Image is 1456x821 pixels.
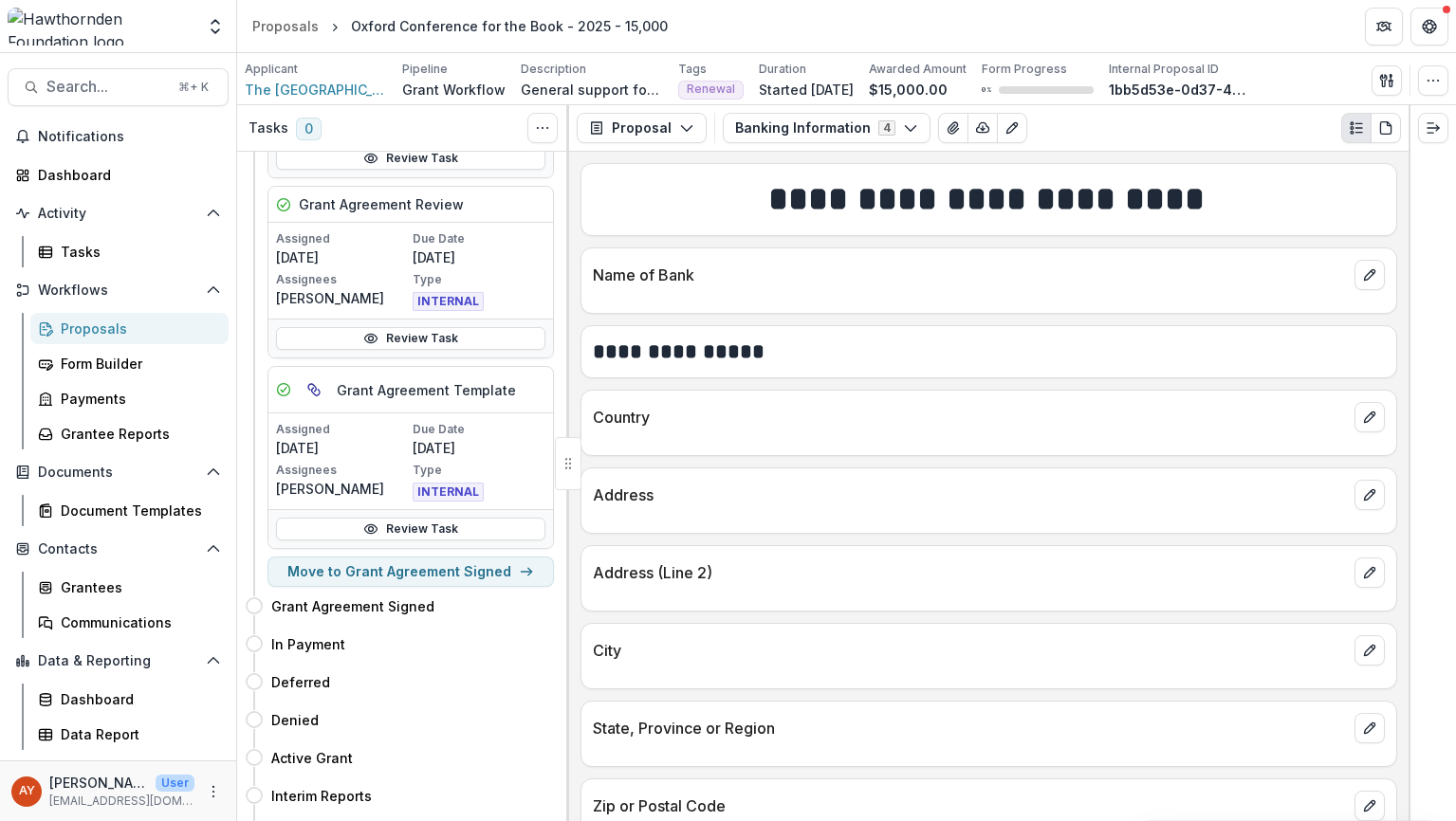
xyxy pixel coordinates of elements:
[593,264,1347,286] p: Name of Bank
[1355,791,1385,821] button: edit
[869,80,948,100] p: $15,000.00
[1355,713,1385,743] button: edit
[30,348,229,379] a: Form Builder
[30,719,229,750] a: Data Report
[271,634,345,654] h4: In Payment
[402,80,506,100] p: Grant Workflow
[1355,402,1385,432] button: edit
[252,16,319,36] div: Proposals
[8,159,229,191] a: Dashboard
[678,61,707,78] p: Tags
[1418,113,1448,143] button: Expand right
[276,479,409,499] p: [PERSON_NAME]
[271,786,372,806] h4: Interim Reports
[8,534,229,564] button: Open Contacts
[593,639,1347,662] p: City
[276,288,409,308] p: [PERSON_NAME]
[577,113,707,143] button: Proposal
[593,794,1347,817] p: Zip or Postal Code
[245,80,387,100] a: The [GEOGRAPHIC_DATA][US_STATE]
[38,653,198,669] span: Data & Reporting
[30,383,229,414] a: Payments
[8,8,194,46] img: Hawthornden Foundation logo
[413,438,545,458] p: [DATE]
[687,82,735,96] span: Renewal
[61,424,213,444] div: Grantee Reports
[1355,635,1385,666] button: edit
[61,354,213,374] div: Form Builder
[8,68,229,106] button: Search...
[1365,8,1403,46] button: Partners
[30,572,229,603] a: Grantees
[413,247,545,267] p: [DATE]
[402,61,448,78] p: Pipeline
[271,748,353,768] h4: Active Grant
[38,541,198,557] span: Contacts
[276,327,545,350] a: Review Task
[61,612,213,632] div: Communications
[38,465,198,481] span: Documents
[46,78,167,96] span: Search...
[276,421,409,438] p: Assigned
[8,275,229,305] button: Open Workflows
[593,717,1347,739] p: State, Province or Region
[49,793,194,810] p: [EMAIL_ADDRESS][DOMAIN_NAME]
[337,380,516,400] h5: Grant Agreement Template
[61,724,213,744] div: Data Report
[38,283,198,299] span: Workflows
[61,689,213,709] div: Dashboard
[1410,8,1448,46] button: Get Help
[30,684,229,715] a: Dashboard
[61,577,213,597] div: Grantees
[175,77,212,98] div: ⌘ + K
[245,12,326,40] a: Proposals
[1109,61,1219,78] p: Internal Proposal ID
[296,118,322,140] span: 0
[276,271,409,288] p: Assignees
[938,113,968,143] button: View Attached Files
[8,198,229,228] button: Open Activity
[413,421,545,438] p: Due Date
[1341,113,1372,143] button: Plaintext view
[759,61,806,78] p: Duration
[351,16,668,36] div: Oxford Conference for the Book - 2025 - 15,000
[413,230,545,247] p: Due Date
[271,596,434,616] h4: Grant Agreement Signed
[1355,557,1385,588] button: edit
[1355,260,1385,290] button: edit
[521,61,586,78] p: Description
[1371,113,1401,143] button: PDF view
[299,374,329,405] button: View dependent tasks
[202,780,225,803] button: More
[245,61,298,78] p: Applicant
[267,556,554,587] button: Move to Grant Agreement Signed
[61,242,213,262] div: Tasks
[245,12,675,40] nav: breadcrumb
[30,495,229,526] a: Document Templates
[38,165,213,185] div: Dashboard
[30,236,229,267] a: Tasks
[593,406,1347,429] p: Country
[413,292,484,311] span: INTERNAL
[8,646,229,676] button: Open Data & Reporting
[276,247,409,267] p: [DATE]
[982,61,1067,78] p: Form Progress
[413,483,484,502] span: INTERNAL
[8,457,229,487] button: Open Documents
[61,501,213,520] div: Document Templates
[276,438,409,458] p: [DATE]
[593,483,1347,506] p: Address
[521,80,663,100] p: General support for the annual Oxford Conference for the Book
[982,83,991,97] p: 0 %
[276,147,545,170] a: Review Task
[413,271,545,288] p: Type
[30,607,229,638] a: Communications
[30,418,229,449] a: Grantee Reports
[249,120,288,137] h3: Tasks
[276,462,409,479] p: Assignees
[202,8,229,46] button: Open entity switcher
[527,113,558,143] button: Toggle View Cancelled Tasks
[593,561,1347,584] p: Address (Line 2)
[869,61,967,78] p: Awarded Amount
[271,672,330,692] h4: Deferred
